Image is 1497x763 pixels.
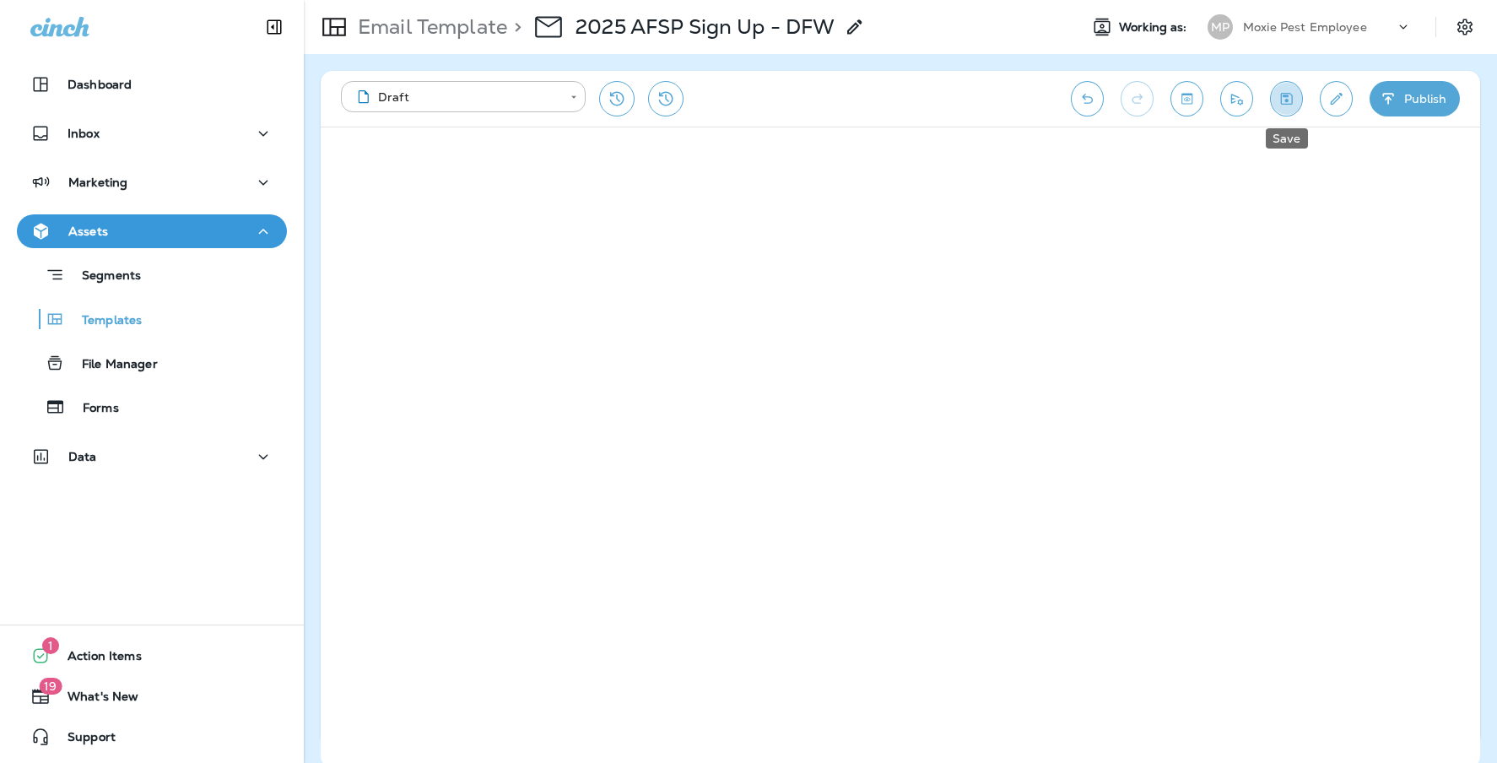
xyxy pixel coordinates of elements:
[17,389,287,425] button: Forms
[1208,14,1233,40] div: MP
[17,116,287,150] button: Inbox
[648,81,684,116] button: View Changelog
[1266,128,1308,149] div: Save
[68,127,100,140] p: Inbox
[68,450,97,463] p: Data
[51,649,142,669] span: Action Items
[17,720,287,754] button: Support
[17,68,287,101] button: Dashboard
[17,639,287,673] button: 1Action Items
[1243,20,1367,34] p: Moxie Pest Employee
[17,679,287,713] button: 19What's New
[17,165,287,199] button: Marketing
[1119,20,1191,35] span: Working as:
[576,14,835,40] p: 2025 AFSP Sign Up - DFW
[17,345,287,381] button: File Manager
[68,225,108,238] p: Assets
[39,678,62,695] span: 19
[65,313,142,329] p: Templates
[17,301,287,337] button: Templates
[1071,81,1104,116] button: Undo
[1370,81,1460,116] button: Publish
[51,730,116,750] span: Support
[17,214,287,248] button: Assets
[66,401,119,417] p: Forms
[51,690,138,710] span: What's New
[68,176,127,189] p: Marketing
[65,357,158,373] p: File Manager
[251,10,298,44] button: Collapse Sidebar
[351,14,507,40] p: Email Template
[42,637,59,654] span: 1
[1450,12,1480,42] button: Settings
[1270,81,1303,116] button: Save
[68,78,132,91] p: Dashboard
[1220,81,1253,116] button: Send test email
[65,268,141,285] p: Segments
[17,257,287,293] button: Segments
[1320,81,1353,116] button: Edit details
[17,440,287,473] button: Data
[507,14,522,40] p: >
[353,89,559,106] div: Draft
[1170,81,1203,116] button: Toggle preview
[599,81,635,116] button: Restore from previous version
